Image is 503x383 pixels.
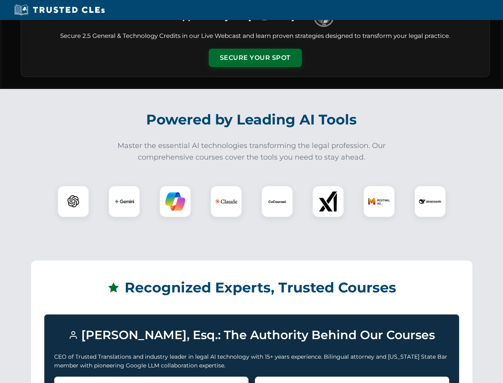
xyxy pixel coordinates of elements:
[108,186,140,217] div: Gemini
[215,190,237,213] img: Claude Logo
[54,352,449,370] p: CEO of Trusted Translations and industry leader in legal AI technology with 15+ years experience....
[419,190,441,213] img: DeepSeek Logo
[44,274,459,302] h2: Recognized Experts, Trusted Courses
[267,191,287,211] img: CoCounsel Logo
[312,186,344,217] div: xAI
[414,186,446,217] div: DeepSeek
[31,106,472,134] h2: Powered by Leading AI Tools
[210,186,242,217] div: Claude
[363,186,395,217] div: Mistral AI
[57,186,89,217] div: ChatGPT
[368,190,390,213] img: Mistral AI Logo
[112,140,391,163] p: Master the essential AI technologies transforming the legal profession. Our comprehensive courses...
[165,191,185,211] img: Copilot Logo
[31,32,480,41] p: Secure 2.5 General & Technology Credits in our Live Webcast and learn proven strategies designed ...
[54,324,449,346] h3: [PERSON_NAME], Esq.: The Authority Behind Our Courses
[159,186,191,217] div: Copilot
[12,4,107,16] img: Trusted CLEs
[62,190,85,213] img: ChatGPT Logo
[114,191,134,211] img: Gemini Logo
[318,191,338,211] img: xAI Logo
[209,49,302,67] button: Secure Your Spot
[261,186,293,217] div: CoCounsel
